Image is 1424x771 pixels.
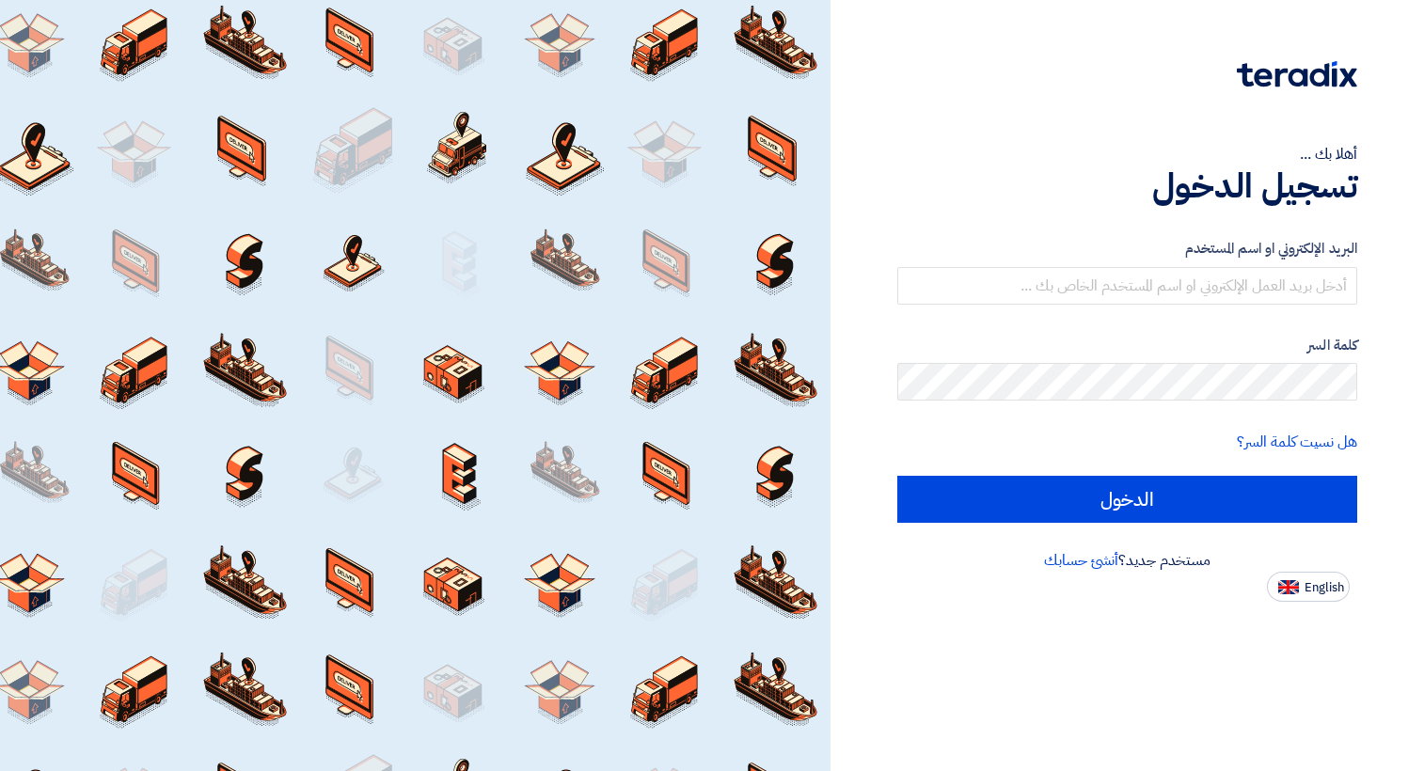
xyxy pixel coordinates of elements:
[1267,572,1350,602] button: English
[897,476,1357,523] input: الدخول
[1237,431,1357,453] a: هل نسيت كلمة السر؟
[897,165,1357,207] h1: تسجيل الدخول
[1044,549,1118,572] a: أنشئ حسابك
[1237,61,1357,87] img: Teradix logo
[897,549,1357,572] div: مستخدم جديد؟
[1278,580,1299,594] img: en-US.png
[897,267,1357,305] input: أدخل بريد العمل الإلكتروني او اسم المستخدم الخاص بك ...
[897,143,1357,165] div: أهلا بك ...
[897,238,1357,260] label: البريد الإلكتروني او اسم المستخدم
[1305,581,1344,594] span: English
[897,335,1357,356] label: كلمة السر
